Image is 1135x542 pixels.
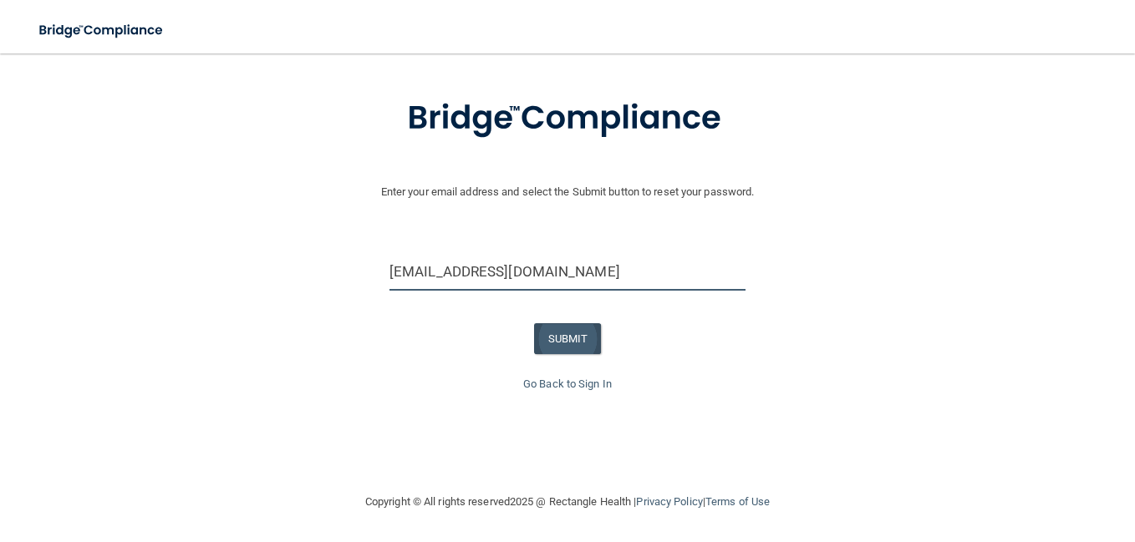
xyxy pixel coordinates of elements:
[534,323,602,354] button: SUBMIT
[389,253,746,291] input: Email
[25,13,179,48] img: bridge_compliance_login_screen.278c3ca4.svg
[705,495,770,508] a: Terms of Use
[373,75,762,162] img: bridge_compliance_login_screen.278c3ca4.svg
[846,423,1115,490] iframe: Drift Widget Chat Controller
[262,475,873,529] div: Copyright © All rights reserved 2025 @ Rectangle Health | |
[523,377,612,390] a: Go Back to Sign In
[636,495,702,508] a: Privacy Policy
